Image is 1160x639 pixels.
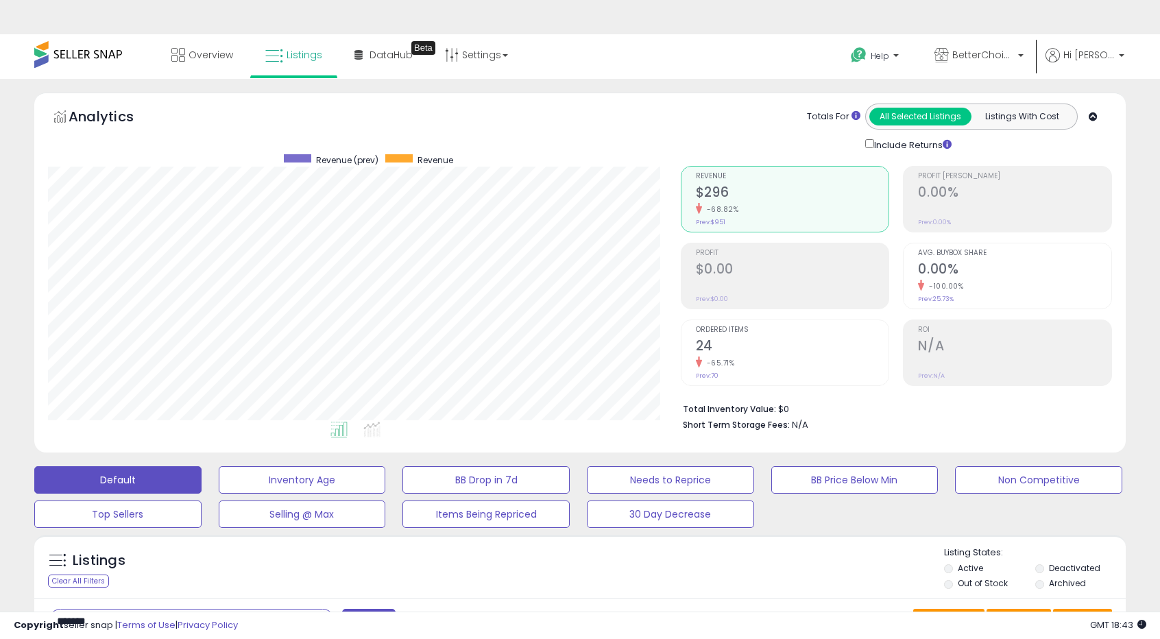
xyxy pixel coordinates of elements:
a: Overview [161,34,243,75]
small: -68.82% [702,204,739,215]
span: 2025-09-9 18:43 GMT [1090,618,1146,631]
a: Settings [435,34,518,75]
span: Ordered Items [696,326,889,334]
a: BetterChoiceBestExperience [924,34,1034,79]
button: Default [34,466,202,494]
small: Prev: $0.00 [696,295,728,303]
b: Short Term Storage Fees: [683,419,790,431]
span: DataHub [370,48,413,62]
button: Save View [913,609,984,632]
button: Selling @ Max [219,501,386,528]
h2: 24 [696,338,889,357]
h2: 0.00% [918,261,1111,280]
a: DataHub [344,34,423,75]
span: Profit [PERSON_NAME] [918,173,1111,180]
p: Listing States: [944,546,1125,559]
h2: $0.00 [696,261,889,280]
i: Get Help [850,47,867,64]
small: Prev: 0.00% [918,218,951,226]
span: Revenue (prev) [316,154,378,166]
small: Prev: 25.73% [918,295,954,303]
a: Listings [255,34,333,75]
a: Hi [PERSON_NAME] [1046,48,1124,79]
h2: N/A [918,338,1111,357]
h5: Listings [73,551,125,570]
div: Tooltip anchor [411,41,435,55]
strong: Copyright [14,618,64,631]
button: Columns [987,609,1051,632]
span: Listings [287,48,322,62]
span: Hi [PERSON_NAME] [1063,48,1115,62]
h5: Analytics [69,107,160,130]
button: Filters [342,609,396,633]
span: BetterChoiceBestExperience [952,48,1014,62]
span: Avg. Buybox Share [918,250,1111,257]
span: Help [871,50,889,62]
small: Prev: 70 [696,372,718,380]
div: Include Returns [855,136,968,152]
button: BB Drop in 7d [402,466,570,494]
a: Help [840,36,913,79]
span: Revenue [418,154,453,166]
h2: 0.00% [918,184,1111,203]
b: Total Inventory Value: [683,403,776,415]
span: Overview [189,48,233,62]
span: Profit [696,250,889,257]
span: N/A [792,418,808,431]
label: Archived [1049,577,1086,589]
small: Prev: $951 [696,218,725,226]
button: Listings With Cost [971,108,1073,125]
button: All Selected Listings [869,108,971,125]
div: Clear All Filters [48,575,109,588]
span: Revenue [696,173,889,180]
small: -65.71% [702,358,735,368]
li: $0 [683,400,1102,416]
label: Active [958,562,983,574]
button: Non Competitive [955,466,1122,494]
small: Prev: N/A [918,372,945,380]
label: Deactivated [1049,562,1100,574]
button: Inventory Age [219,466,386,494]
div: seller snap | | [14,619,238,632]
button: Top Sellers [34,501,202,528]
h2: $296 [696,184,889,203]
button: Actions [1053,609,1112,632]
button: 30 Day Decrease [587,501,754,528]
button: Items Being Repriced [402,501,570,528]
span: ROI [918,326,1111,334]
small: -100.00% [924,281,963,291]
label: Out of Stock [958,577,1008,589]
button: Needs to Reprice [587,466,754,494]
button: BB Price Below Min [771,466,939,494]
div: Totals For [807,110,860,123]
